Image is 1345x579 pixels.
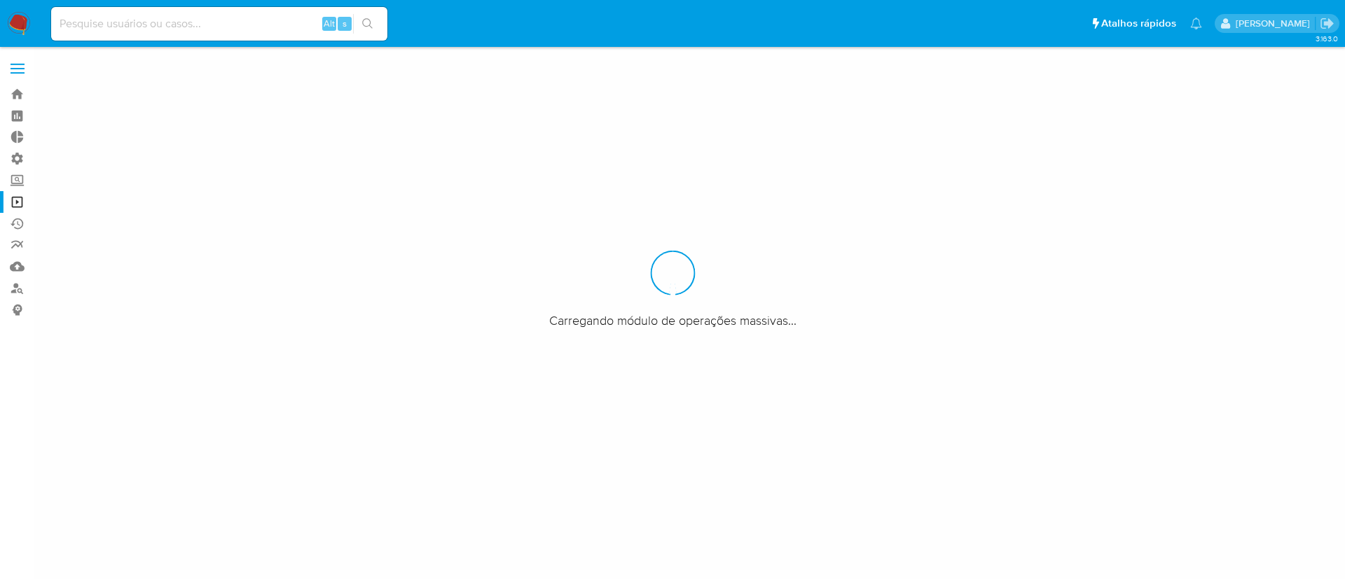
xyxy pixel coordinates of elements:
[549,312,796,328] span: Carregando módulo de operações massivas...
[1101,16,1176,31] span: Atalhos rápidos
[1190,18,1202,29] a: Notificações
[1320,16,1334,31] a: Sair
[343,17,347,30] span: s
[353,14,382,34] button: search-icon
[324,17,335,30] span: Alt
[51,15,387,33] input: Pesquise usuários ou casos...
[1236,17,1315,30] p: adriano.brito@mercadolivre.com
